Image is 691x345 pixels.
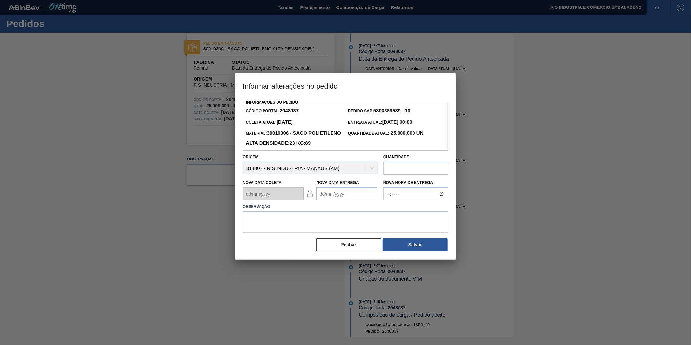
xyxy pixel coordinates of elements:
input: dd/mm/yyyy [243,187,304,200]
h3: Informar alterações no pedido [235,73,456,98]
span: Pedido SAP: [348,109,410,113]
strong: [DATE] 00:00 [382,119,412,125]
strong: 5800389539 - 10 [373,108,410,113]
strong: [DATE] [277,119,293,125]
button: Salvar [383,238,448,251]
strong: 30010306 - SACO POLIETILENO ALTA DENSIDADE;23 KG;89 [246,130,341,145]
label: Origem [243,155,259,159]
span: Quantidade Atual: [348,131,424,136]
span: Código Portal: [246,109,299,113]
strong: 2048037 [280,108,299,113]
input: dd/mm/yyyy [317,187,377,200]
img: locked [306,190,314,198]
label: Observação [243,202,448,212]
label: Nova Hora de Entrega [383,178,448,187]
label: Nova Data Coleta [243,180,282,185]
label: Nova Data Entrega [317,180,359,185]
label: Informações do Pedido [246,100,298,104]
span: Coleta Atual: [246,120,292,125]
button: Fechar [316,238,381,251]
strong: 25.000,000 UN [389,130,424,136]
label: Quantidade [383,155,409,159]
span: Material: [246,131,341,145]
button: locked [304,187,317,200]
span: Entrega Atual: [348,120,412,125]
